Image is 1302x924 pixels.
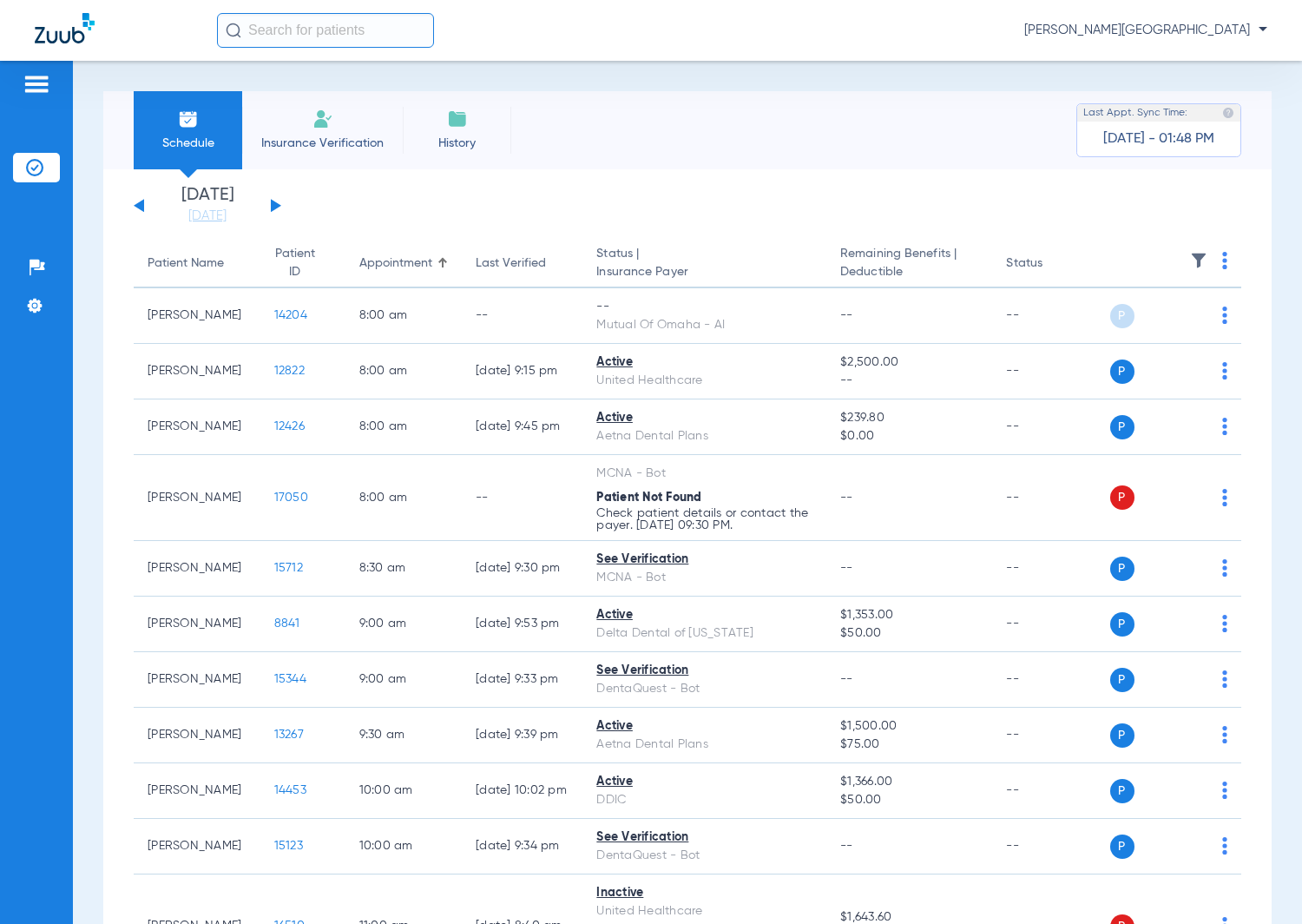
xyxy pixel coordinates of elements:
[1222,559,1227,577] img: group-dot-blue.svg
[274,420,305,432] span: 12426
[840,791,978,809] span: $50.00
[312,109,333,129] img: Manual Insurance Verification
[274,365,305,377] span: 12822
[840,736,978,754] span: $75.00
[596,569,812,587] div: MCNA - Bot
[462,399,582,455] td: [DATE] 9:45 PM
[1222,615,1227,632] img: group-dot-blue.svg
[134,288,260,344] td: [PERSON_NAME]
[1110,668,1134,692] span: P
[134,344,260,399] td: [PERSON_NAME]
[840,427,978,445] span: $0.00
[596,624,812,643] div: Delta Dental of [US_STATE]
[582,240,826,288] th: Status |
[596,316,812,334] div: Mutual Of Omaha - AI
[345,344,463,399] td: 8:00 AM
[274,309,307,321] span: 14204
[217,13,434,48] input: Search for patients
[596,736,812,754] div: Aetna Dental Plans
[1222,670,1227,688] img: group-dot-blue.svg
[274,673,306,685] span: 15344
[596,263,812,281] span: Insurance Payer
[596,717,812,736] div: Active
[1222,362,1227,379] img: group-dot-blue.svg
[992,652,1109,708] td: --
[992,597,1109,652] td: --
[1222,782,1227,799] img: group-dot-blue.svg
[1110,835,1134,859] span: P
[274,617,300,630] span: 8841
[274,492,308,504] span: 17050
[840,624,978,643] span: $50.00
[1024,22,1267,39] span: [PERSON_NAME][GEOGRAPHIC_DATA]
[596,662,812,680] div: See Verification
[134,763,260,819] td: [PERSON_NAME]
[1222,837,1227,855] img: group-dot-blue.svg
[992,240,1109,288] th: Status
[992,455,1109,541] td: --
[447,109,468,129] img: History
[462,708,582,763] td: [DATE] 9:39 PM
[1110,612,1134,637] span: P
[1103,130,1214,148] span: [DATE] - 01:48 PM
[596,465,812,483] div: MCNA - Bot
[134,399,260,455] td: [PERSON_NAME]
[596,680,812,698] div: DentaQuest - Bot
[134,455,260,541] td: [PERSON_NAME]
[1222,489,1227,506] img: group-dot-blue.svg
[148,254,247,273] div: Patient Name
[1110,779,1134,803] span: P
[35,13,95,43] img: Zuub Logo
[274,245,332,281] div: Patient ID
[992,288,1109,344] td: --
[1110,304,1134,328] span: P
[462,344,582,399] td: [DATE] 9:15 PM
[596,902,812,921] div: United Healthcare
[359,254,432,273] div: Appointment
[1190,252,1207,269] img: filter.svg
[840,840,853,852] span: --
[476,254,546,273] div: Last Verified
[596,791,812,809] div: DDIC
[345,541,463,597] td: 8:30 AM
[345,652,463,708] td: 9:00 AM
[596,884,812,902] div: Inactive
[840,606,978,624] span: $1,353.00
[462,597,582,652] td: [DATE] 9:53 PM
[840,717,978,736] span: $1,500.00
[274,562,303,574] span: 15712
[134,652,260,708] td: [PERSON_NAME]
[840,263,978,281] span: Deductible
[462,288,582,344] td: --
[1222,418,1227,435] img: group-dot-blue.svg
[274,840,303,852] span: 15123
[147,135,229,152] span: Schedule
[840,673,853,685] span: --
[596,828,812,847] div: See Verification
[992,344,1109,399] td: --
[840,492,853,504] span: --
[1222,726,1227,743] img: group-dot-blue.svg
[596,427,812,445] div: Aetna Dental Plans
[596,551,812,569] div: See Verification
[148,254,224,273] div: Patient Name
[462,541,582,597] td: [DATE] 9:30 PM
[992,819,1109,874] td: --
[840,353,978,372] span: $2,500.00
[255,135,390,152] span: Insurance Verification
[345,763,463,819] td: 10:00 AM
[274,245,316,281] div: Patient ID
[155,208,260,225] a: [DATE]
[134,708,260,763] td: [PERSON_NAME]
[1110,415,1134,439] span: P
[840,562,853,574] span: --
[416,135,498,152] span: History
[1110,723,1134,748] span: P
[596,298,812,316] div: --
[596,847,812,865] div: DentaQuest - Bot
[826,240,992,288] th: Remaining Benefits |
[134,541,260,597] td: [PERSON_NAME]
[462,652,582,708] td: [DATE] 9:33 PM
[345,819,463,874] td: 10:00 AM
[840,309,853,321] span: --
